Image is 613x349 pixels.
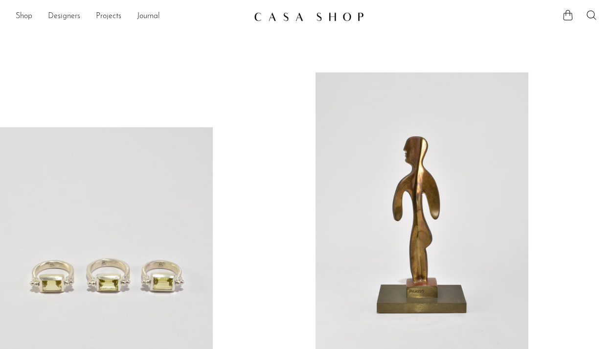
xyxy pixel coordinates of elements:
[16,10,32,23] a: Shop
[137,10,160,23] a: Journal
[16,8,246,25] nav: Desktop navigation
[48,10,80,23] a: Designers
[16,8,246,25] ul: NEW HEADER MENU
[96,10,121,23] a: Projects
